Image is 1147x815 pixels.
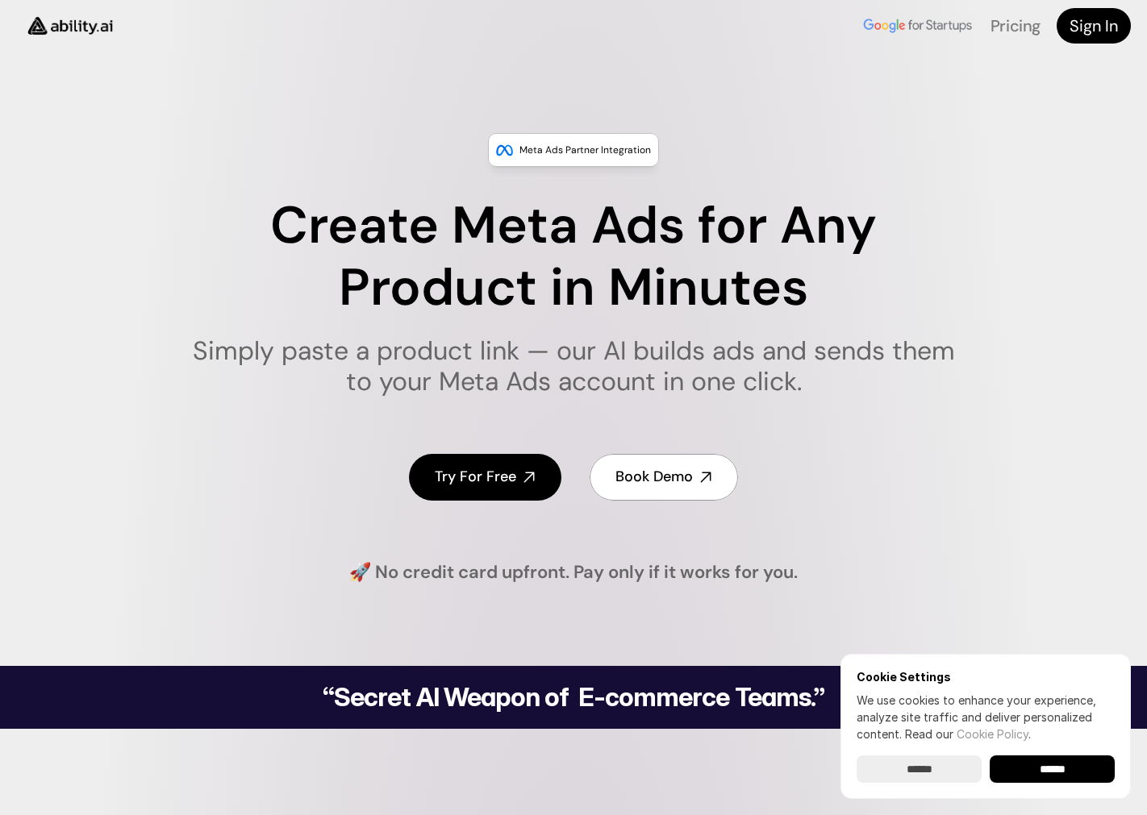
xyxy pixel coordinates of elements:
a: Sign In [1057,8,1131,44]
h4: Try For Free [435,467,516,487]
a: Book Demo [590,454,738,500]
span: Read our . [905,727,1031,741]
h6: Cookie Settings [857,670,1115,684]
h2: “Secret AI Weapon of E-commerce Teams.” [282,684,865,710]
h4: Book Demo [615,467,693,487]
h4: 🚀 No credit card upfront. Pay only if it works for you. [349,560,798,585]
a: Try For Free [409,454,561,500]
p: We use cookies to enhance your experience, analyze site traffic and deliver personalized content. [857,692,1115,742]
h4: Sign In [1070,15,1118,37]
h1: Create Meta Ads for Any Product in Minutes [182,195,966,319]
p: Meta Ads Partner Integration [519,142,651,158]
h1: Simply paste a product link — our AI builds ads and sends them to your Meta Ads account in one cl... [182,335,966,397]
a: Cookie Policy [957,727,1028,741]
a: Pricing [991,15,1041,36]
